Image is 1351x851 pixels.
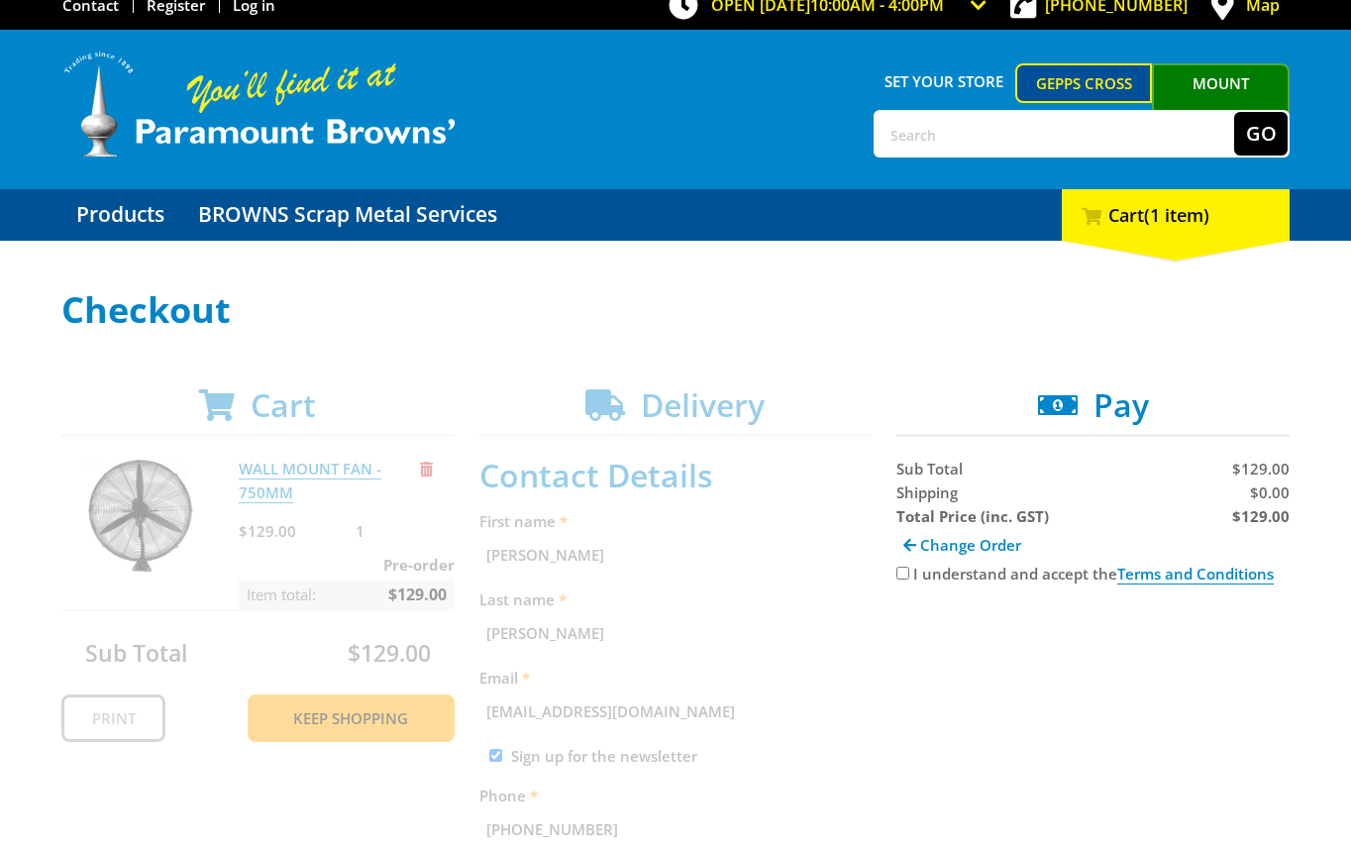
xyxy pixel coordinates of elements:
[1232,506,1290,526] strong: $129.00
[896,506,1049,526] strong: Total Price (inc. GST)
[61,50,458,160] img: Paramount Browns'
[896,567,909,580] input: Please accept the terms and conditions.
[1152,63,1290,139] a: Mount [PERSON_NAME]
[874,63,1015,99] span: Set your store
[61,189,179,241] a: Go to the Products page
[920,535,1021,555] span: Change Order
[913,564,1274,585] label: I understand and accept the
[1117,564,1274,585] a: Terms and Conditions
[1232,459,1290,479] span: $129.00
[896,459,963,479] span: Sub Total
[1093,383,1149,426] span: Pay
[61,290,1290,330] h1: Checkout
[1015,63,1153,103] a: Gepps Cross
[896,528,1028,562] a: Change Order
[1234,112,1288,156] button: Go
[1250,482,1290,502] span: $0.00
[876,112,1234,156] input: Search
[1144,203,1209,227] span: (1 item)
[896,482,958,502] span: Shipping
[1062,189,1290,241] div: Cart
[183,189,512,241] a: Go to the BROWNS Scrap Metal Services page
